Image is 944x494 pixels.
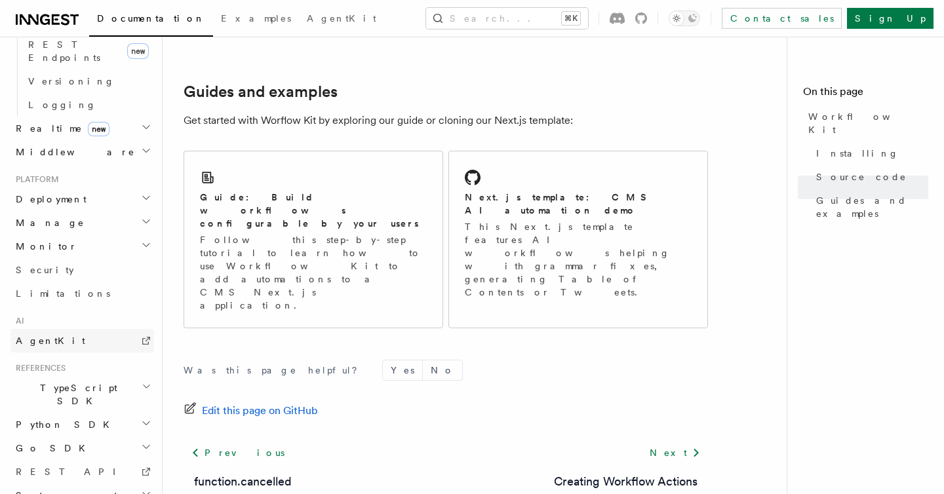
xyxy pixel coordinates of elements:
button: Go SDK [10,436,154,460]
a: Installing [811,142,928,165]
a: AgentKit [299,4,384,35]
span: new [127,43,149,59]
p: Follow this step-by-step tutorial to learn how to use Workflow Kit to add automations to a CMS Ne... [200,233,427,312]
span: Deployment [10,193,87,206]
span: Limitations [16,288,110,299]
span: Guides and examples [816,194,928,220]
span: AgentKit [16,335,85,346]
a: Versioning [23,69,154,93]
span: AI [10,316,24,326]
button: Manage [10,211,154,235]
span: Security [16,265,74,275]
a: REST API [10,460,154,484]
button: Deployment [10,187,154,211]
a: Guide: Build workflows configurable by your usersFollow this step-by-step tutorial to learn how t... [184,151,443,328]
span: Manage [10,216,85,229]
p: This Next.js template features AI workflows helping with grammar fixes, generating Table of Conte... [465,220,692,299]
span: Edit this page on GitHub [202,402,318,420]
button: Monitor [10,235,154,258]
span: References [10,363,66,373]
a: Logging [23,93,154,117]
span: Examples [221,13,291,24]
a: Documentation [89,4,213,37]
a: Contact sales [722,8,842,29]
a: function.cancelled [194,472,292,491]
a: Previous [184,441,292,465]
span: Platform [10,174,59,185]
a: Sign Up [847,8,934,29]
span: Realtime [10,122,109,135]
button: Toggle dark mode [669,10,700,26]
kbd: ⌘K [562,12,580,25]
h2: Next.js template: CMS AI automation demo [465,191,692,217]
button: Python SDK [10,413,154,436]
button: TypeScript SDK [10,376,154,413]
span: REST API [16,466,127,477]
a: Guides and examples [184,83,338,101]
span: Middleware [10,145,135,159]
span: Python SDK [10,418,117,431]
a: AgentKit [10,329,154,352]
button: Realtimenew [10,117,154,140]
p: Get started with Worflow Kit by exploring our guide or cloning our Next.js template: [184,111,708,130]
h4: On this page [803,84,928,105]
button: Yes [383,360,422,380]
span: Go SDK [10,442,93,455]
a: Guides and examples [811,189,928,225]
a: Next [642,441,708,465]
a: Source code [811,165,928,189]
a: REST Endpointsnew [23,33,154,69]
span: Installing [816,147,899,160]
span: new [88,122,109,136]
span: REST Endpoints [28,39,100,63]
a: Limitations [10,282,154,305]
span: TypeScript SDK [10,381,142,408]
button: Middleware [10,140,154,164]
a: Workflow Kit [803,105,928,142]
button: Search...⌘K [426,8,588,29]
a: Security [10,258,154,282]
span: Monitor [10,240,77,253]
a: Edit this page on GitHub [184,402,318,420]
span: Documentation [97,13,205,24]
span: Workflow Kit [808,110,928,136]
p: Was this page helpful? [184,364,366,377]
button: No [423,360,462,380]
a: Next.js template: CMS AI automation demoThis Next.js template features AI workflows helping with ... [448,151,708,328]
h2: Guide: Build workflows configurable by your users [200,191,427,230]
a: Creating Workflow Actions [554,472,698,491]
a: Examples [213,4,299,35]
span: Versioning [28,76,115,86]
span: Logging [28,100,96,110]
span: Source code [816,170,907,183]
span: AgentKit [307,13,376,24]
